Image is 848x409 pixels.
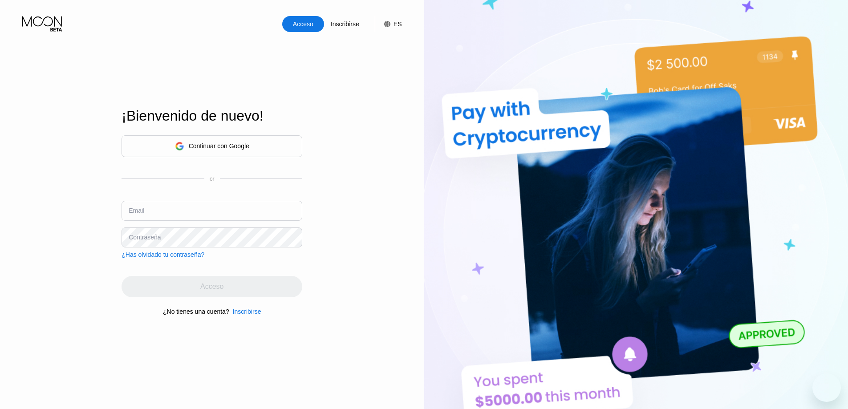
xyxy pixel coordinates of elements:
div: ¿No tienes una cuenta? [163,308,229,315]
div: Continuar con Google [189,142,249,150]
div: Inscribirse [324,16,366,32]
iframe: Botón para iniciar la ventana de mensajería [812,373,841,402]
div: Inscribirse [330,20,360,28]
div: Continuar con Google [122,135,302,157]
div: Acceso [282,16,324,32]
div: Inscribirse [233,308,261,315]
div: Acceso [292,20,314,28]
div: Inscribirse [229,308,261,315]
div: or [210,176,215,182]
div: ES [394,20,402,28]
div: ¿Has olvidado tu contraseña? [122,251,204,258]
div: ¡Bienvenido de nuevo! [122,108,302,124]
div: Email [129,207,144,214]
div: ES [375,16,402,32]
div: Contraseña [129,234,161,241]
